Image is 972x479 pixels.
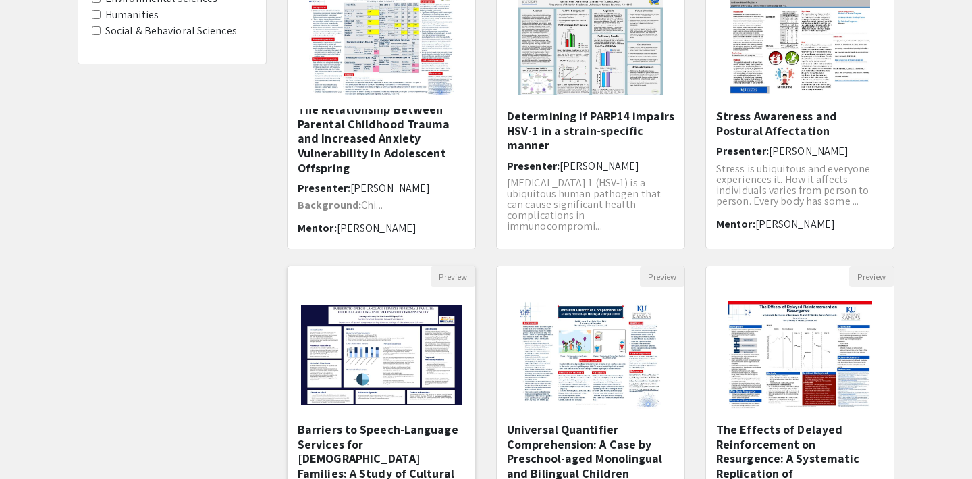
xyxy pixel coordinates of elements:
img: <p>Universal Quantifier Comprehension: A Case by Preschool-aged Monolingual and Bilingual Childre... [507,287,674,422]
span: [PERSON_NAME] [350,181,430,195]
h6: Presenter: [716,145,884,157]
h5: Determining if PARP14 impairs HSV-1 in a strain-specific manner [507,109,674,153]
img: <p class="ql-align-center">The Effects of Delayed Reinforcement on Resurgence: A Systematic Repli... [714,287,885,422]
label: Social & Behavioral Sciences [105,23,237,39]
iframe: Chat [10,418,57,469]
strong: Background: [298,198,361,212]
span: [PERSON_NAME] [769,144,848,158]
span: [PERSON_NAME] [337,221,416,235]
p: Chi... [298,200,465,211]
h5: The Relationship Between Parental Childhood Trauma and Increased Anxiety Vulnerability in Adolesc... [298,102,465,175]
button: Preview [640,266,684,287]
h6: Presenter: [298,182,465,195]
p: [MEDICAL_DATA] 1 (HSV-1) is a ubiquitous human pathogen that can cause significant health complic... [507,178,674,232]
h5: Stress Awareness and Postural Affectation [716,109,884,138]
img: <p>Barriers to Speech-Language Services for Somali Families: A Study of Cultural and Linguistic A... [288,291,475,419]
h6: Presenter: [507,159,674,172]
span: Mentor: [298,221,337,235]
span: [PERSON_NAME] [560,159,639,173]
button: Preview [849,266,894,287]
span: [PERSON_NAME] [755,217,835,231]
label: Humanities [105,7,159,23]
button: Preview [431,266,475,287]
span: Mentor: [716,217,755,231]
p: Stress is ubiquitous and everyone experiences it. How it affects individuals varies from person t... [716,163,884,207]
